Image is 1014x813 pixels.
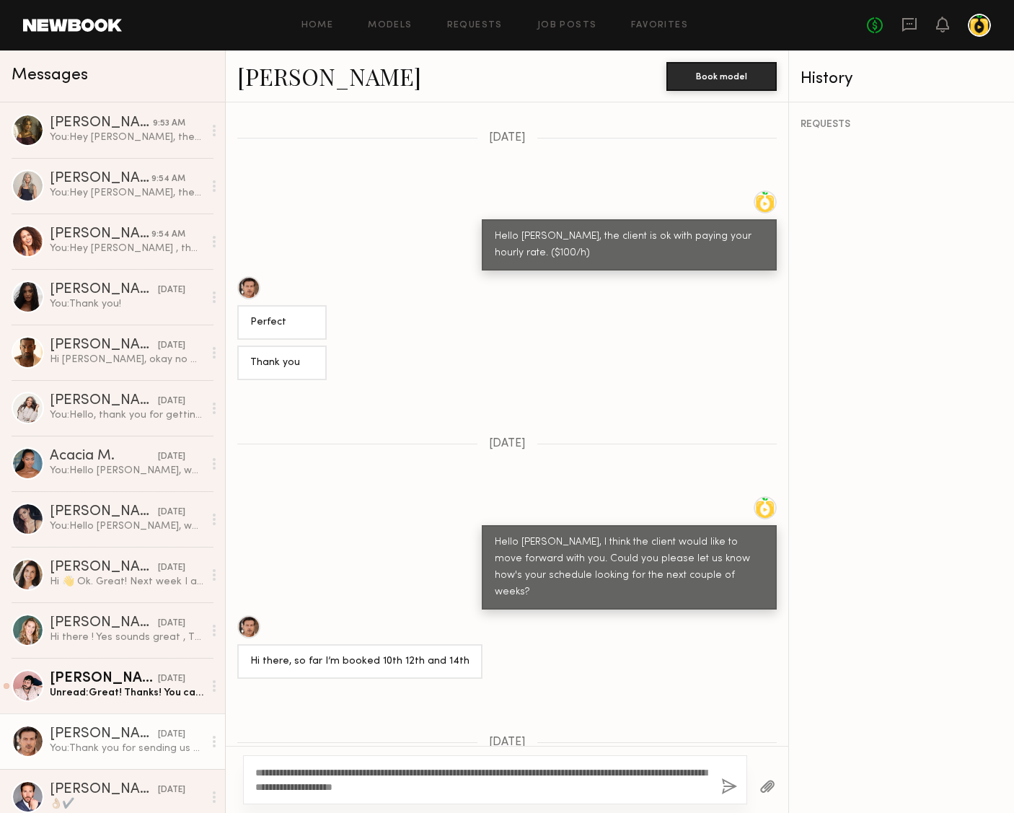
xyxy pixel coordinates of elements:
div: Hello [PERSON_NAME], I think the client would like to move forward with you. Could you please let... [495,535,764,601]
span: [DATE] [489,132,526,144]
div: [DATE] [158,783,185,797]
div: [PERSON_NAME] [50,783,158,797]
div: [DATE] [158,728,185,742]
div: [DATE] [158,561,185,575]
div: You: Hey [PERSON_NAME] , the client ended up picking someone else but could we still keep you on ... [50,242,203,255]
span: Messages [12,67,88,84]
div: [PERSON_NAME] [50,616,158,630]
div: [PERSON_NAME] [50,672,158,686]
div: Hi there ! Yes sounds great , This week I’m free weds and [DATE] And [DATE] or [DATE] . Thanks [P... [50,630,203,644]
div: You: Hello [PERSON_NAME], we have a project coming up that we think you would be great for. We’ll... [50,519,203,533]
a: Job Posts [537,21,597,30]
div: History [801,71,1002,87]
div: 👌🏼✔️ [50,797,203,811]
div: [PERSON_NAME] [50,505,158,519]
div: [DATE] [158,672,185,686]
div: [PERSON_NAME] [50,561,158,575]
div: You: Hey [PERSON_NAME], the client ended up picking someone else but could we still keep you on o... [50,186,203,200]
div: [PERSON_NAME] [50,116,153,131]
div: You: Thank you! [50,297,203,311]
a: Home [301,21,334,30]
a: [PERSON_NAME] [237,61,421,92]
div: [PERSON_NAME] [50,172,151,186]
div: You: Hello [PERSON_NAME], we have a project coming up that we think you would be great for. We’ll... [50,464,203,478]
div: Thank you [250,355,314,372]
div: [DATE] [158,617,185,630]
div: REQUESTS [801,120,1002,130]
button: Book model [666,62,777,91]
div: Hi [PERSON_NAME], okay no worries. Thank you for communicating. Looking forward to working with you. [50,353,203,366]
div: 9:54 AM [151,172,185,186]
div: [PERSON_NAME] [50,338,158,353]
div: Hi there, so far I’m booked 10th 12th and 14th [250,654,469,670]
div: [PERSON_NAME] [50,227,151,242]
a: Favorites [631,21,688,30]
span: [DATE] [489,438,526,450]
div: You: Hey [PERSON_NAME], the client ended up picking someone else but could we still keep you on o... [50,131,203,144]
div: Perfect [250,315,314,331]
div: Hello [PERSON_NAME], the client is ok with paying your hourly rate. ($100/h) [495,229,764,262]
span: [DATE] [489,737,526,749]
div: Acacia M. [50,449,158,464]
a: Book model [666,69,777,82]
div: [DATE] [158,284,185,297]
div: [DATE] [158,339,185,353]
div: You: Hello, thank you for getting back to [GEOGRAPHIC_DATA]. This specific client needs full usag... [50,408,203,422]
div: You: Thank you for sending us your availabilities. We’ll get back with more details soon. [50,742,203,755]
div: [PERSON_NAME] [50,283,158,297]
div: 9:54 AM [151,228,185,242]
div: [DATE] [158,395,185,408]
div: [PERSON_NAME] [50,727,158,742]
a: Models [368,21,412,30]
div: Unread: Great! Thanks! You can also email me at [EMAIL_ADDRESS][DOMAIN_NAME] [50,686,203,700]
div: [PERSON_NAME] [50,394,158,408]
div: [DATE] [158,450,185,464]
a: Requests [447,21,503,30]
div: Hi 👋 Ok. Great! Next week I am available on the 19th or the 21st. The following week I am fully a... [50,575,203,589]
div: 9:53 AM [153,117,185,131]
div: [DATE] [158,506,185,519]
